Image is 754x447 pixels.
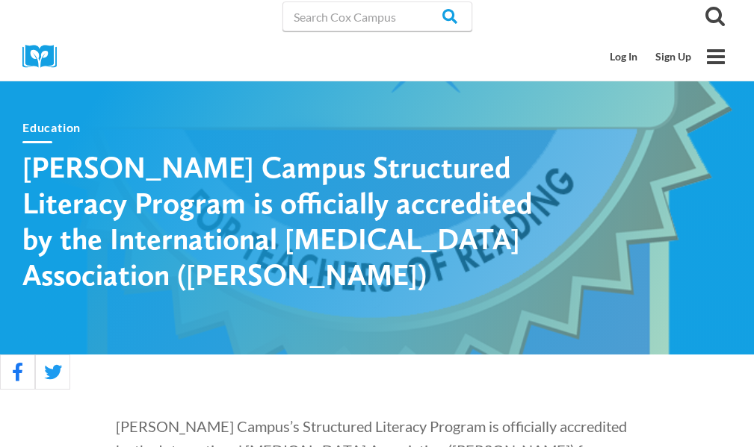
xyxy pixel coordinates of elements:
[601,43,646,71] a: Log In
[22,120,81,134] a: Education
[601,43,700,71] nav: Secondary Mobile Navigation
[22,149,546,293] h1: [PERSON_NAME] Campus Structured Literacy Program is officially accredited by the International [M...
[700,41,732,72] button: Open menu
[646,43,700,71] a: Sign Up
[22,45,67,68] img: Cox Campus
[282,1,472,31] input: Search Cox Campus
